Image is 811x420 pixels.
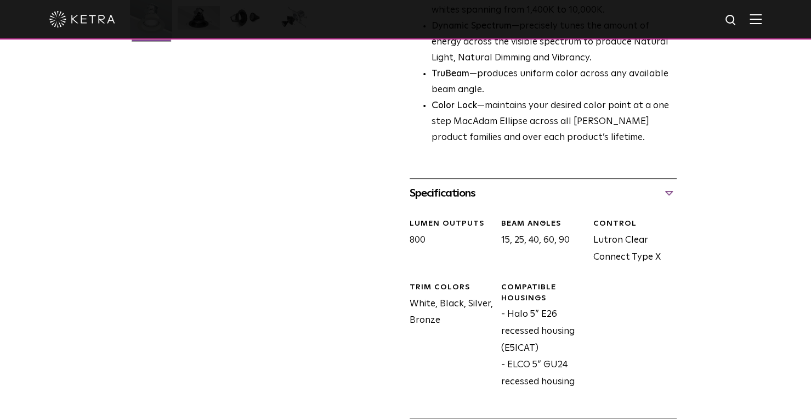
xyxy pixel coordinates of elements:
div: Specifications [410,184,677,202]
div: LUMEN OUTPUTS [410,219,493,229]
img: search icon [724,14,738,27]
div: Trim Colors [410,282,493,293]
strong: Color Lock [432,101,477,110]
li: —maintains your desired color point at a one step MacAdam Ellipse across all [PERSON_NAME] produc... [432,98,677,146]
div: 800 [401,219,493,266]
div: Beam Angles [501,219,585,229]
div: - Halo 5” E26 recessed housing (E5ICAT) - ELCO 5” GU24 recessed housing [493,282,585,390]
div: Compatible Housings [501,282,585,304]
div: CONTROL [593,219,676,229]
strong: TruBeam [432,69,469,79]
div: White, Black, Silver, Bronze [401,282,493,390]
img: ketra-logo-2019-white [49,11,115,27]
li: —precisely tunes the amount of energy across the visible spectrum to produce Natural Light, Natur... [432,19,677,66]
div: 15, 25, 40, 60, 90 [493,219,585,266]
li: —produces uniform color across any available beam angle. [432,66,677,98]
div: Lutron Clear Connect Type X [585,219,676,266]
img: Hamburger%20Nav.svg [750,14,762,24]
